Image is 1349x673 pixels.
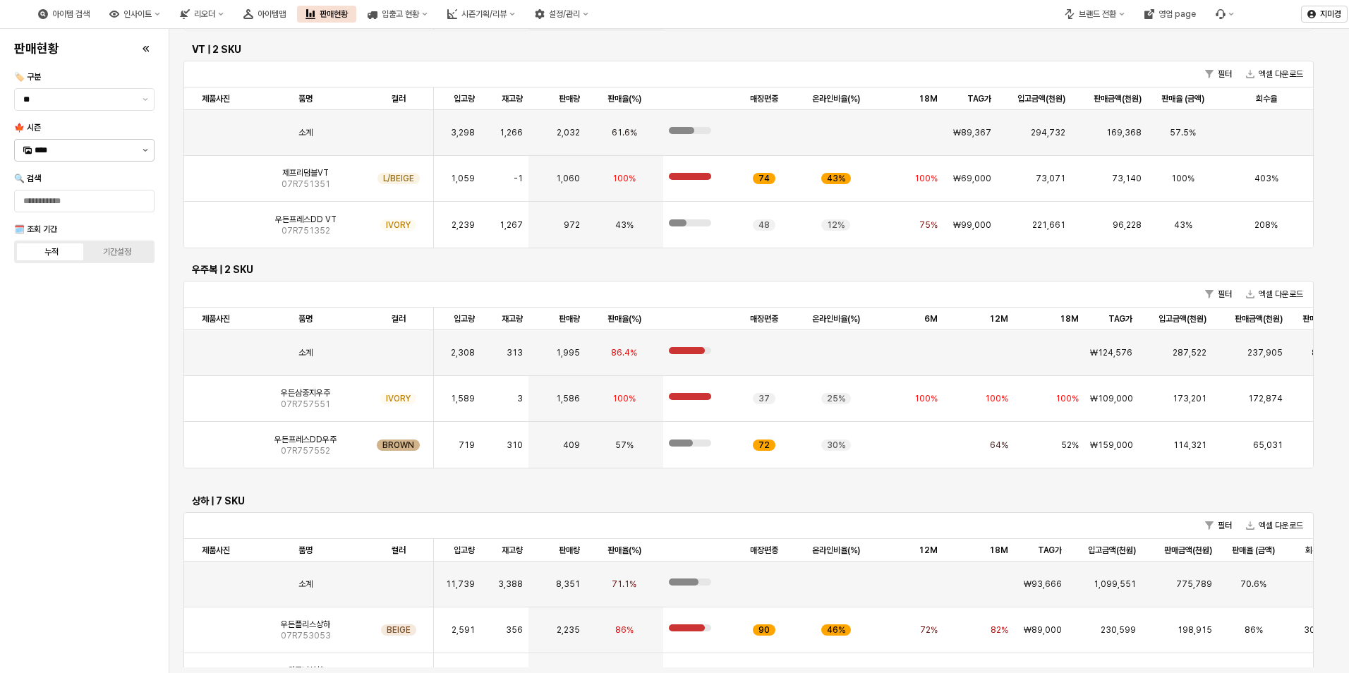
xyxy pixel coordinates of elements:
[202,545,230,556] span: 제품사진
[1017,93,1065,104] span: 입고금액(천원)
[454,545,475,556] span: 입고량
[914,393,938,404] span: 100%
[452,624,475,636] span: 2,591
[446,578,475,590] span: 11,739
[1178,624,1212,636] span: 198,915
[1112,173,1142,184] span: 73,140
[559,545,580,556] span: 판매량
[564,219,580,231] span: 972
[827,173,845,184] span: 43%
[452,219,475,231] span: 2,239
[919,545,938,556] span: 12M
[1031,127,1065,138] span: 294,732
[507,347,523,358] span: 313
[274,434,337,445] span: 우든프레스DD우주
[281,619,330,630] span: 우든플리스상하
[919,93,938,104] span: 18M
[1305,545,1326,556] span: 회수율
[985,393,1008,404] span: 100%
[235,6,294,23] button: 아이템맵
[19,245,85,258] label: 누적
[1170,127,1196,138] span: 57.5%
[282,225,330,236] span: 07R751352
[615,439,634,451] span: 57%
[1301,6,1348,23] button: 지미경
[953,127,991,138] span: ₩89,367
[914,173,938,184] span: 100%
[171,6,232,23] button: 리오더
[953,219,991,231] span: ₩99,000
[1248,393,1283,404] span: 172,874
[14,42,59,56] h4: 판매현황
[991,624,1008,636] span: 82%
[281,387,330,399] span: 우든삼중지우주
[607,313,641,325] span: 판매율(%)
[1240,578,1266,590] span: 70.6%
[1108,313,1132,325] span: TAG가
[14,224,57,234] span: 🗓️ 조회 기간
[1094,578,1136,590] span: 1,099,551
[557,624,580,636] span: 2,235
[758,624,770,636] span: 90
[392,313,406,325] span: 컬러
[607,93,641,104] span: 판매율(%)
[990,439,1008,451] span: 64%
[1304,624,1328,636] span: 307%
[612,127,637,138] span: 61.6%
[451,173,475,184] span: 1,059
[1176,578,1212,590] span: 775,789
[1032,219,1065,231] span: 221,661
[298,127,313,138] span: 소계
[1088,545,1136,556] span: 입고금액(천원)
[1164,545,1212,556] span: 판매금액(천원)
[1055,393,1079,404] span: 100%
[758,219,770,231] span: 48
[750,93,778,104] span: 매장편중
[758,173,770,184] span: 74
[506,624,523,636] span: 356
[1101,624,1136,636] span: 230,599
[989,545,1008,556] span: 18M
[386,219,411,231] span: IVORY
[439,6,524,23] button: 시즌기획/리뷰
[1254,219,1278,231] span: 208%
[750,545,778,556] span: 매장편중
[1056,6,1133,23] div: 브랜드 전환
[298,347,313,358] span: 소계
[1240,517,1309,534] button: 엑셀 다운로드
[1302,313,1345,325] span: 판매율 (금액)
[502,313,523,325] span: 재고량
[298,545,313,556] span: 품명
[392,93,406,104] span: 컬러
[1235,313,1283,325] span: 판매금액(천원)
[1060,313,1079,325] span: 18M
[392,545,406,556] span: 컬러
[612,578,636,590] span: 71.1%
[920,624,938,636] span: 72%
[383,173,414,184] span: L/BEIGE
[517,393,523,404] span: 3
[30,6,98,23] div: 아이템 검색
[559,93,580,104] span: 판매량
[1240,286,1309,303] button: 엑셀 다운로드
[137,89,154,110] button: 제안 사항 표시
[123,9,152,19] div: 인사이트
[101,6,169,23] div: 인사이트
[382,439,414,451] span: BROWN
[14,123,41,133] span: 🍁 시즌
[1199,517,1238,534] button: 필터
[1240,66,1309,83] button: 엑셀 다운로드
[507,439,523,451] span: 310
[192,43,1305,56] h6: VT | 2 SKU
[989,313,1008,325] span: 12M
[502,545,523,556] span: 재고량
[827,393,845,404] span: 25%
[281,445,330,456] span: 07R757552
[615,219,634,231] span: 43%
[1136,6,1204,23] button: 영업 page
[526,6,597,23] div: 설정/관리
[1312,393,1336,404] span: 100%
